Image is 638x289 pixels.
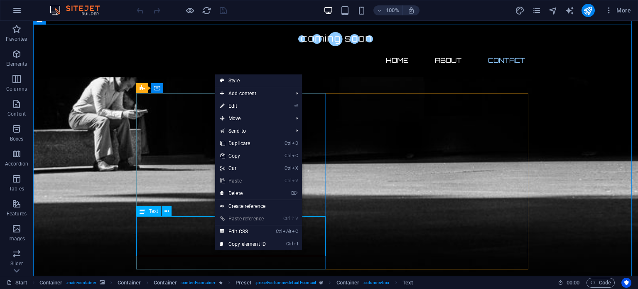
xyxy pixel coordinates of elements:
[532,6,541,15] i: Pages (Ctrl+Alt+S)
[6,86,27,92] p: Columns
[621,278,631,288] button: Usercentrics
[185,5,195,15] button: Click here to leave preview mode and continue editing
[215,187,271,200] a: ⌦Delete
[548,5,558,15] button: navigator
[590,278,611,288] span: Code
[215,225,271,238] a: CtrlAltCEdit CSS
[154,278,177,288] span: Click to select. Double-click to edit
[567,278,579,288] span: 00 00
[319,280,323,285] i: This element is a customizable preset
[39,278,413,288] nav: breadcrumb
[548,6,558,15] i: Navigator
[7,278,27,288] a: Click to cancel selection. Double-click to open Pages
[236,278,252,288] span: Click to select. Double-click to edit
[48,5,110,15] img: Editor Logo
[10,260,23,267] p: Slider
[100,280,105,285] i: This element contains a background
[8,235,25,242] p: Images
[291,190,298,196] i: ⌦
[285,153,291,158] i: Ctrl
[180,278,216,288] span: . content-container
[286,241,293,247] i: Ctrl
[407,7,415,14] i: On resize automatically adjust zoom level to fit chosen device.
[201,5,211,15] button: reload
[285,141,291,146] i: Ctrl
[582,4,595,17] button: publish
[5,161,28,167] p: Accordion
[285,178,291,183] i: Ctrl
[292,165,298,171] i: X
[9,185,24,192] p: Tables
[373,5,403,15] button: 100%
[215,200,302,212] a: Create reference
[66,278,96,288] span: . main-container
[605,6,631,15] span: More
[219,280,223,285] i: Element contains an animation
[285,165,291,171] i: Ctrl
[215,212,271,225] a: Ctrl⇧VPaste reference
[386,5,399,15] h6: 100%
[215,238,271,250] a: CtrlICopy element ID
[363,278,389,288] span: . columns-box
[7,210,27,217] p: Features
[7,111,26,117] p: Content
[215,100,271,112] a: ⏎Edit
[6,36,27,42] p: Favorites
[10,136,24,142] p: Boxes
[6,61,27,67] p: Elements
[202,6,211,15] i: Reload page
[601,4,634,17] button: More
[292,229,298,234] i: C
[294,103,298,109] i: ⏎
[565,6,574,15] i: AI Writer
[336,278,360,288] span: Click to select. Double-click to edit
[515,6,525,15] i: Design (Ctrl+Alt+Y)
[276,229,282,234] i: Ctrl
[118,278,141,288] span: Click to select. Double-click to edit
[215,137,271,150] a: CtrlDDuplicate
[295,216,298,221] i: V
[39,278,63,288] span: Click to select. Double-click to edit
[292,178,298,183] i: V
[291,216,294,221] i: ⇧
[515,5,525,15] button: design
[283,229,291,234] i: Alt
[215,162,271,175] a: CtrlXCut
[255,278,316,288] span: . preset-columns-default-contact
[583,6,593,15] i: Publish
[215,87,290,100] span: Add content
[215,175,271,187] a: CtrlVPaste
[215,150,271,162] a: CtrlCCopy
[402,278,413,288] span: Click to select. Double-click to edit
[532,5,542,15] button: pages
[215,74,302,87] a: Style
[586,278,615,288] button: Code
[572,279,574,286] span: :
[215,112,290,125] span: Move
[283,216,290,221] i: Ctrl
[292,141,298,146] i: D
[215,125,290,137] a: Send to
[149,209,158,214] span: Text
[292,153,298,158] i: C
[558,278,580,288] h6: Session time
[565,5,575,15] button: text_generator
[294,241,298,247] i: I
